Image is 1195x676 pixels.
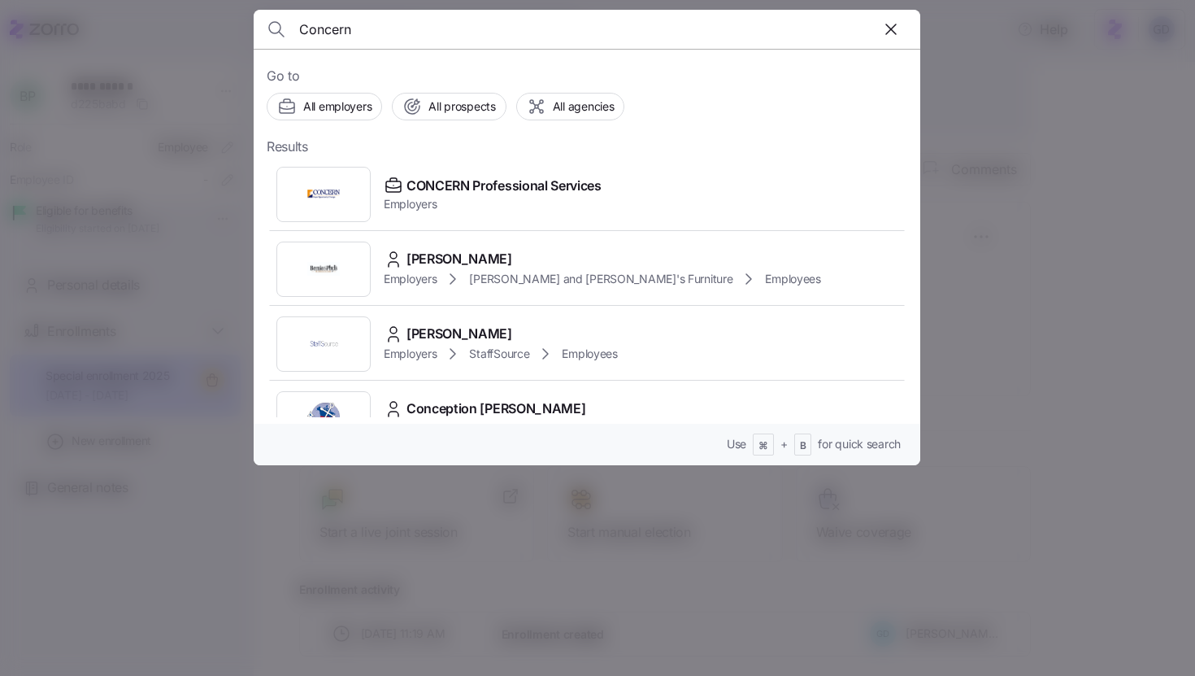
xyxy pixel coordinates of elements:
[818,436,901,452] span: for quick search
[406,399,585,419] span: Conception [PERSON_NAME]
[307,403,340,435] img: Employer logo
[469,271,732,287] span: [PERSON_NAME] and [PERSON_NAME]'s Furniture
[303,98,372,115] span: All employers
[267,93,382,120] button: All employers
[800,439,806,453] span: B
[516,93,625,120] button: All agencies
[406,324,512,344] span: [PERSON_NAME]
[307,253,340,286] img: Employer logo
[469,346,529,362] span: StaffSource
[384,346,437,362] span: Employers
[267,137,308,157] span: Results
[562,346,617,362] span: Employees
[307,328,340,360] img: Employer logo
[406,176,602,196] span: CONCERN Professional Services
[727,436,746,452] span: Use
[384,196,602,212] span: Employers
[406,249,512,269] span: [PERSON_NAME]
[428,98,495,115] span: All prospects
[765,271,820,287] span: Employees
[780,436,788,452] span: +
[267,66,907,86] span: Go to
[307,178,340,211] img: Employer logo
[384,271,437,287] span: Employers
[553,98,615,115] span: All agencies
[392,93,506,120] button: All prospects
[758,439,768,453] span: ⌘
